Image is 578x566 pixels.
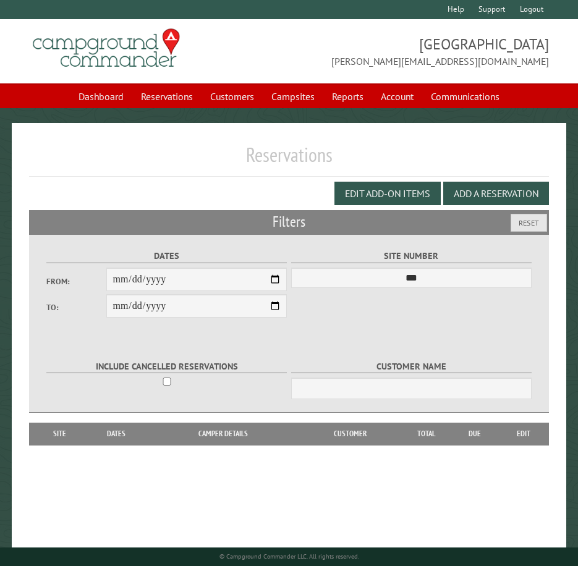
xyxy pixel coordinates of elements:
[29,143,550,177] h1: Reservations
[203,85,261,108] a: Customers
[451,423,498,445] th: Due
[334,182,441,205] button: Edit Add-on Items
[511,214,547,232] button: Reset
[373,85,421,108] a: Account
[46,360,287,374] label: Include Cancelled Reservations
[291,360,532,374] label: Customer Name
[498,423,549,445] th: Edit
[443,182,549,205] button: Add a Reservation
[134,85,200,108] a: Reservations
[29,24,184,72] img: Campground Commander
[219,552,359,560] small: © Campground Commander LLC. All rights reserved.
[291,249,532,263] label: Site Number
[71,85,131,108] a: Dashboard
[423,85,507,108] a: Communications
[325,85,371,108] a: Reports
[264,85,322,108] a: Campsites
[289,34,550,69] span: [GEOGRAPHIC_DATA] [PERSON_NAME][EMAIL_ADDRESS][DOMAIN_NAME]
[84,423,148,445] th: Dates
[35,423,84,445] th: Site
[46,249,287,263] label: Dates
[29,210,550,234] h2: Filters
[298,423,402,445] th: Customer
[46,302,106,313] label: To:
[46,276,106,287] label: From:
[148,423,298,445] th: Camper Details
[402,423,451,445] th: Total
